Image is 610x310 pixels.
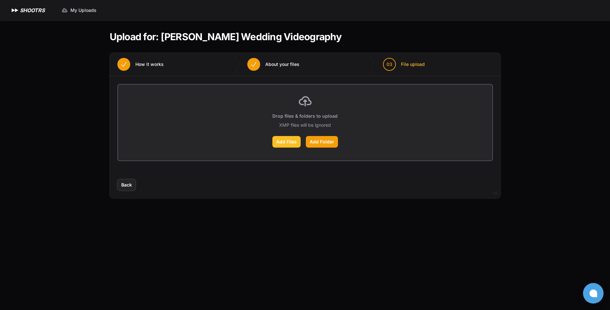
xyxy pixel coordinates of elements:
h1: SHOOTRS [20,6,45,14]
span: How it works [135,61,164,68]
span: About your files [265,61,299,68]
span: Back [121,182,132,188]
p: XMP files will be ignored [279,122,331,128]
span: 03 [387,61,392,68]
h1: Upload for: [PERSON_NAME] Wedding Videography [110,31,341,42]
button: Open chat window [583,283,604,304]
p: Drop files & folders to upload [272,113,338,119]
button: Back [117,179,136,191]
label: Add Folder [306,136,338,148]
label: Add Files [272,136,301,148]
button: 03 File upload [375,53,432,76]
span: My Uploads [70,7,96,14]
img: SHOOTRS [10,6,20,14]
button: About your files [240,53,307,76]
div: v2 [493,189,497,197]
button: How it works [110,53,171,76]
a: My Uploads [58,5,100,16]
a: SHOOTRS SHOOTRS [10,6,45,14]
span: File upload [401,61,425,68]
